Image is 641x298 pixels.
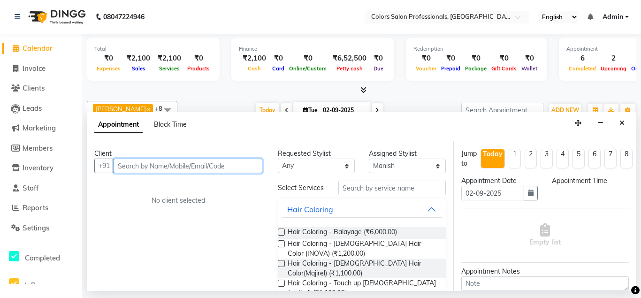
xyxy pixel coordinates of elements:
div: ₹2,100 [123,53,154,64]
span: Cash [245,65,263,72]
span: Sales [130,65,148,72]
li: 1 [509,149,521,168]
span: Today [256,103,279,117]
div: Finance [239,45,387,53]
span: Completed [566,65,598,72]
li: 2 [525,149,537,168]
li: 6 [588,149,601,168]
span: InProgress [25,281,60,290]
a: Leads [2,103,80,114]
span: Clients [23,84,45,92]
span: Package [463,65,489,72]
span: Upcoming [598,65,629,72]
button: Hair Coloring [282,201,442,218]
div: 6 [566,53,598,64]
span: Hair Coloring - [DEMOGRAPHIC_DATA] Hair Color(Majirel) (₹1,100.00) [288,259,438,278]
span: Hair Coloring - [DEMOGRAPHIC_DATA] Hair Color (INOVA) (₹1,200.00) [288,239,438,259]
span: Expenses [94,65,123,72]
div: ₹0 [370,53,387,64]
a: x [146,105,150,113]
span: Hair Coloring - Balayage (₹6,000.00) [288,227,397,239]
li: 4 [557,149,569,168]
a: Members [2,143,80,154]
span: Settings [23,223,49,232]
div: Jump to [461,149,477,168]
span: Products [185,65,212,72]
div: Assigned Stylist [369,149,446,159]
span: Prepaid [439,65,463,72]
span: Completed [25,253,60,262]
div: No client selected [117,196,240,206]
span: Services [157,65,182,72]
div: Redemption [413,45,540,53]
span: Reports [23,203,48,212]
span: Tue [301,107,320,114]
div: Total [94,45,212,53]
li: 3 [541,149,553,168]
input: Search by Name/Mobile/Email/Code [114,159,262,173]
div: ₹0 [185,53,212,64]
button: Close [615,116,629,130]
a: Marketing [2,123,80,134]
input: Search Appointment [461,103,543,117]
span: [PERSON_NAME] [96,105,146,113]
span: Due [371,65,386,72]
span: Admin [603,12,623,22]
div: Appointment Time [552,176,629,186]
a: Calendar [2,43,80,54]
li: 8 [620,149,633,168]
img: logo [24,4,88,30]
div: Appointment Notes [461,267,629,276]
a: Invoice [2,63,80,74]
div: ₹0 [519,53,540,64]
b: 08047224946 [103,4,145,30]
span: Voucher [413,65,439,72]
a: Staff [2,183,80,194]
div: ₹0 [489,53,519,64]
span: +8 [155,105,169,112]
span: Block Time [154,120,187,129]
span: Marketing [23,123,56,132]
div: ₹0 [94,53,123,64]
div: ₹2,100 [154,53,185,64]
a: Clients [2,83,80,94]
div: Today [483,149,503,159]
div: Appointment Date [461,176,538,186]
div: ₹0 [270,53,287,64]
li: 7 [604,149,617,168]
span: Calendar [23,44,53,53]
span: Petty cash [334,65,365,72]
span: ADD NEW [551,107,579,114]
div: ₹2,100 [239,53,270,64]
span: Wallet [519,65,540,72]
li: 5 [572,149,585,168]
span: Hair Coloring - Touch up [DEMOGRAPHIC_DATA] (majirel) (₹1,100.00) [288,278,438,298]
div: ₹6,52,500 [329,53,370,64]
div: 2 [598,53,629,64]
span: Invoice [23,64,46,73]
div: Hair Coloring [287,204,333,215]
span: Empty list [529,223,561,247]
span: Appointment [94,116,143,133]
a: Reports [2,203,80,214]
input: 2025-09-02 [320,103,367,117]
div: ₹0 [413,53,439,64]
div: ₹0 [439,53,463,64]
span: Leads [23,104,42,113]
span: Members [23,144,53,153]
button: +91 [94,159,114,173]
div: ₹0 [287,53,329,64]
button: ADD NEW [549,104,581,117]
span: Inventory [23,163,53,172]
input: yyyy-mm-dd [461,186,525,200]
a: Settings [2,223,80,234]
div: Select Services [271,183,331,193]
div: ₹0 [463,53,489,64]
div: Client [94,149,262,159]
span: Gift Cards [489,65,519,72]
a: Inventory [2,163,80,174]
span: Staff [23,183,38,192]
span: Card [270,65,287,72]
span: Online/Custom [287,65,329,72]
input: Search by service name [338,181,445,195]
